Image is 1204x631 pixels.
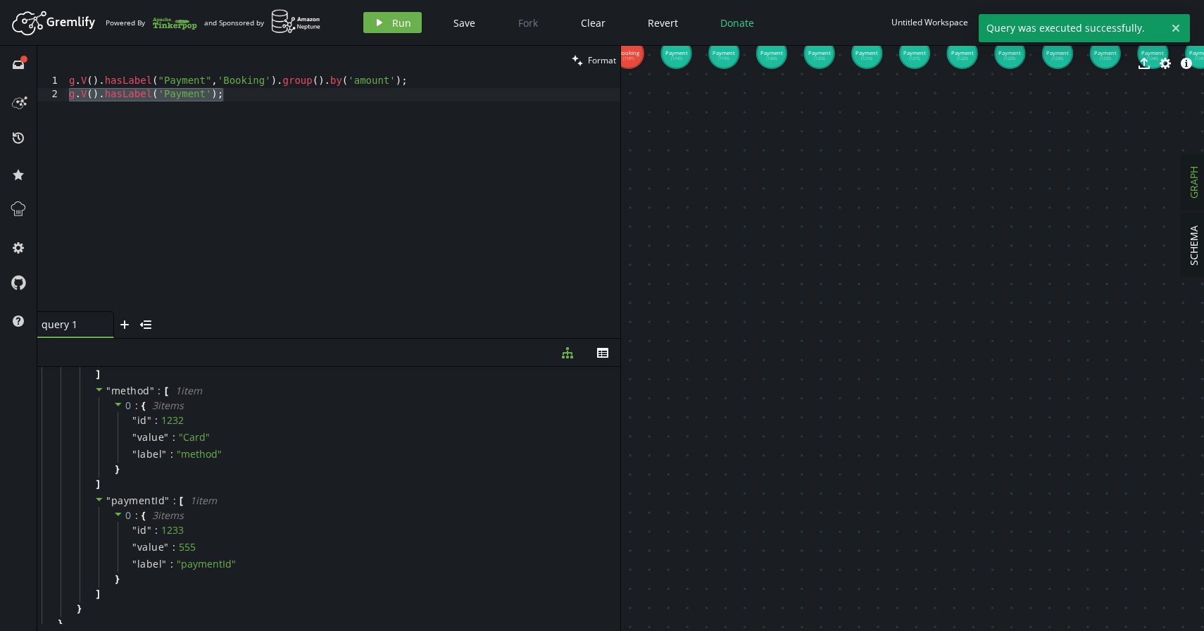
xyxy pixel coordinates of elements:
[125,399,132,412] span: 0
[164,540,169,554] span: "
[132,413,137,427] span: "
[113,573,119,585] span: }
[111,494,165,507] span: paymentId
[161,524,184,537] div: 1233
[1187,166,1200,199] span: GRAPH
[158,385,161,397] span: :
[142,509,145,522] span: {
[570,12,616,33] button: Clear
[132,447,137,461] span: "
[170,448,173,461] span: :
[392,16,411,30] span: Run
[518,16,538,30] span: Fork
[142,399,145,412] span: {
[165,385,168,397] span: [
[443,12,486,33] button: Save
[162,447,167,461] span: "
[150,384,155,397] span: "
[42,318,98,331] span: query 1
[271,9,321,34] img: AWS Neptune
[507,12,549,33] button: Fork
[891,17,968,27] div: Untitled Workspace
[111,384,150,397] span: method
[165,494,170,507] span: "
[710,12,765,33] button: Donate
[173,541,175,554] span: :
[37,75,67,88] div: 1
[581,16,606,30] span: Clear
[588,54,616,66] span: Format
[137,558,163,570] span: label
[106,11,197,35] div: Powered By
[137,431,165,444] span: value
[94,368,100,380] span: ]
[179,430,210,444] span: " Card "
[162,557,167,570] span: "
[204,9,321,36] div: and Sponsored by
[190,494,217,507] span: 1 item
[179,541,196,554] div: 555
[175,384,202,397] span: 1 item
[720,16,754,30] span: Donate
[132,430,137,444] span: "
[56,617,62,630] span: }
[94,587,100,600] span: ]
[137,524,147,537] span: id
[363,12,422,33] button: Run
[180,494,183,507] span: [
[152,508,184,522] span: 3 item s
[637,12,689,33] button: Revert
[75,602,81,615] span: }
[170,558,173,570] span: :
[177,557,236,570] span: " paymentId "
[453,16,475,30] span: Save
[152,399,184,412] span: 3 item s
[135,509,139,522] span: :
[137,448,163,461] span: label
[1147,12,1193,33] button: Sign In
[132,540,137,554] span: "
[648,16,678,30] span: Revert
[125,508,132,522] span: 0
[147,413,152,427] span: "
[147,523,152,537] span: "
[113,463,119,475] span: }
[173,431,175,444] span: :
[1187,225,1200,265] span: SCHEMA
[155,524,158,537] span: :
[173,494,177,507] span: :
[132,523,137,537] span: "
[979,14,1165,42] span: Query was executed successfully.
[106,494,111,507] span: "
[137,541,165,554] span: value
[161,414,184,427] div: 1232
[132,557,137,570] span: "
[177,447,222,461] span: " method "
[37,88,67,101] div: 2
[164,430,169,444] span: "
[135,399,139,412] span: :
[106,384,111,397] span: "
[567,46,620,75] button: Format
[94,477,100,490] span: ]
[137,414,147,427] span: id
[155,414,158,427] span: :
